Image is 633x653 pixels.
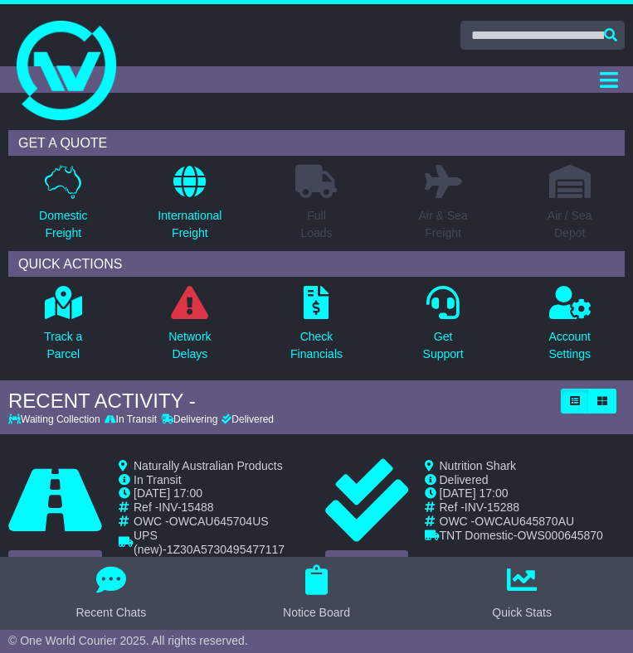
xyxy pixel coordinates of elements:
a: ViewOrder [325,550,408,597]
a: InternationalFreight [157,164,222,251]
p: Get Support [423,328,464,363]
button: Toggle navigation [592,66,625,93]
span: Naturally Australian Products [134,459,283,472]
p: Check Financials [290,328,343,363]
a: ViewOrder [8,550,102,597]
span: INV-15488 [158,501,213,514]
span: © One World Courier 2025. All rights reserved. [8,634,248,647]
span: Delivered [440,473,489,486]
span: TNT Domestic [440,529,514,542]
a: CheckFinancials [290,285,343,372]
p: Track a Parcel [44,328,82,363]
div: In Transit [102,414,158,425]
span: UPS (new) [134,529,163,556]
button: Recent Chats [66,565,156,622]
div: GET A QUOTE [8,130,625,156]
div: Notice Board [283,604,350,622]
span: OWCAU645704US [169,515,269,528]
div: Delivered [220,414,274,425]
button: Quick Stats [482,565,562,622]
td: Ref - [440,501,603,515]
p: Full Loads [295,207,337,242]
span: 1Z30A5730495477117 [167,543,285,556]
p: Domestic Freight [39,207,87,242]
td: OWC - [440,515,603,529]
button: Notice Board [273,565,360,622]
span: [DATE] 17:00 [440,486,509,500]
div: Quick Stats [492,604,552,622]
span: OWS000645870 [517,529,603,542]
div: RECENT ACTIVITY - [8,389,553,414]
p: Air & Sea Freight [419,207,468,242]
p: Account Settings [548,328,591,363]
td: Ref - [134,501,309,515]
span: In Transit [134,473,182,486]
span: [DATE] 17:00 [134,486,202,500]
p: Air / Sea Depot [548,207,592,242]
a: NetworkDelays [168,285,212,372]
a: GetSupport [422,285,465,372]
a: Track aParcel [43,285,83,372]
span: Nutrition Shark [440,459,517,472]
div: QUICK ACTIONS [8,251,625,277]
a: AccountSettings [548,285,592,372]
td: OWC - [134,515,309,529]
a: DomesticFreight [38,164,88,251]
div: Recent Chats [75,604,146,622]
span: INV-15288 [465,501,519,514]
td: - [134,529,309,557]
td: - [440,529,603,543]
span: OWCAU645870AU [475,515,574,528]
p: International Freight [158,207,222,242]
div: Waiting Collection [8,414,102,425]
div: Delivering [158,414,219,425]
p: Network Delays [168,328,211,363]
